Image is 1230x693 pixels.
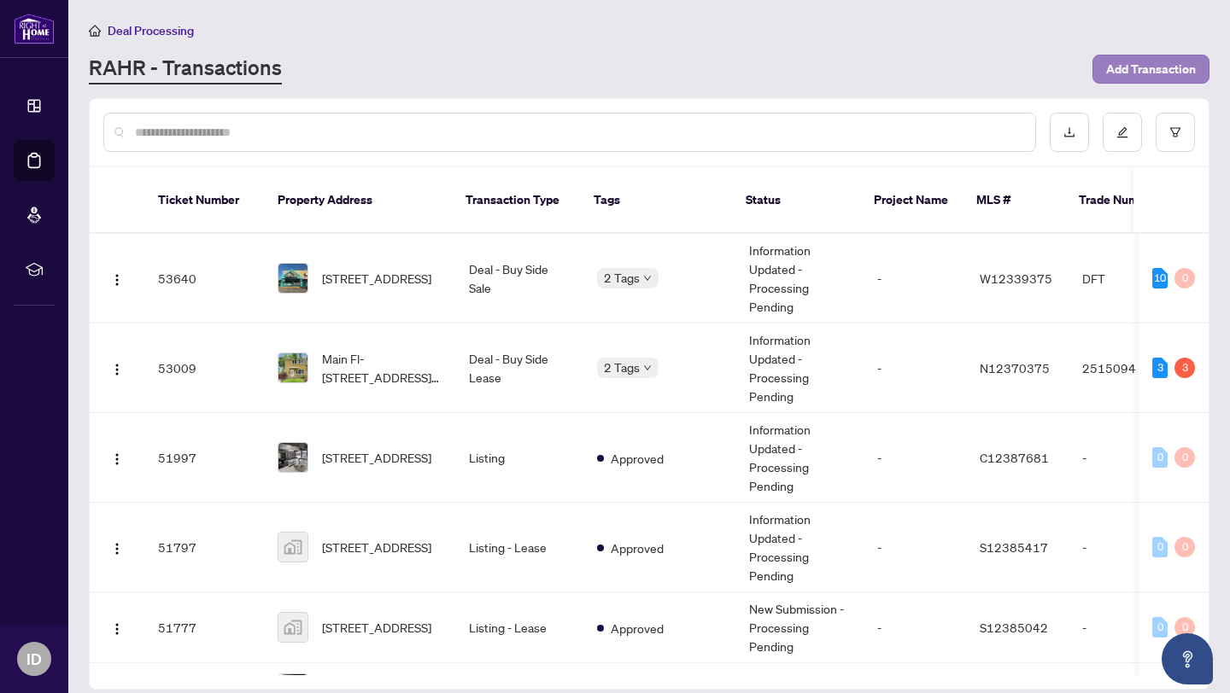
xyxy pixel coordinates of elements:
[580,167,732,234] th: Tags
[1152,617,1168,638] div: 0
[322,349,442,387] span: Main Fl-[STREET_ADDRESS][PERSON_NAME]
[103,444,131,471] button: Logo
[1050,113,1089,152] button: download
[455,592,583,663] td: Listing - Lease
[1174,617,1195,638] div: 0
[322,538,431,556] span: [STREET_ADDRESS]
[110,363,124,376] img: Logo
[144,413,264,503] td: 51997
[278,264,307,293] img: thumbnail-img
[980,450,1049,465] span: C12387681
[980,539,1048,555] span: S12385417
[604,268,640,288] span: 2 Tags
[322,448,431,467] span: [STREET_ADDRESS]
[1169,126,1181,138] span: filter
[455,234,583,323] td: Deal - Buy Side Sale
[611,539,664,557] span: Approved
[1156,113,1195,152] button: filter
[735,234,864,323] td: Information Updated - Processing Pending
[278,533,307,562] img: thumbnail-img
[1065,167,1185,234] th: Trade Number
[1103,113,1142,152] button: edit
[1152,447,1168,468] div: 0
[1092,55,1209,84] button: Add Transaction
[1174,358,1195,378] div: 3
[452,167,580,234] th: Transaction Type
[14,13,55,44] img: logo
[735,323,864,413] td: Information Updated - Processing Pending
[103,354,131,381] button: Logo
[1174,268,1195,288] div: 0
[278,353,307,382] img: thumbnail-img
[735,503,864,592] td: Information Updated - Processing Pending
[611,619,664,638] span: Approved
[89,25,101,37] span: home
[144,167,264,234] th: Ticket Number
[264,167,452,234] th: Property Address
[1069,592,1188,663] td: -
[864,592,966,663] td: -
[278,613,307,642] img: thumbnail-img
[1069,234,1188,323] td: DFT
[144,592,264,663] td: 51777
[110,452,124,466] img: Logo
[732,167,860,234] th: Status
[1152,358,1168,378] div: 3
[1162,633,1213,684] button: Open asap
[144,503,264,592] td: 51797
[1152,537,1168,557] div: 0
[103,265,131,292] button: Logo
[864,503,966,592] td: -
[103,533,131,561] button: Logo
[980,271,1052,286] span: W12339375
[144,234,264,323] td: 53640
[455,323,583,413] td: Deal - Buy Side Lease
[89,54,282,84] a: RAHR - Transactions
[735,592,864,663] td: New Submission - Processing Pending
[1152,268,1168,288] div: 10
[735,413,864,503] td: Information Updated - Processing Pending
[643,364,652,372] span: down
[1069,413,1188,503] td: -
[455,503,583,592] td: Listing - Lease
[1069,323,1188,413] td: 2515094
[611,449,664,468] span: Approved
[864,413,966,503] td: -
[278,443,307,472] img: thumbnail-img
[1069,503,1188,592] td: -
[1116,126,1128,138] span: edit
[864,234,966,323] td: -
[604,358,640,377] span: 2 Tags
[1063,126,1075,138] span: download
[26,647,42,671] span: ID
[1106,55,1196,83] span: Add Transaction
[980,620,1048,635] span: S12385042
[103,614,131,641] button: Logo
[963,167,1065,234] th: MLS #
[980,360,1050,376] span: N12370375
[1174,447,1195,468] div: 0
[322,618,431,637] span: [STREET_ADDRESS]
[860,167,963,234] th: Project Name
[643,274,652,282] span: down
[144,323,264,413] td: 53009
[110,622,124,636] img: Logo
[864,323,966,413] td: -
[455,413,583,503] td: Listing
[110,542,124,556] img: Logo
[110,273,124,287] img: Logo
[108,23,194,38] span: Deal Processing
[1174,537,1195,557] div: 0
[322,269,431,288] span: [STREET_ADDRESS]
